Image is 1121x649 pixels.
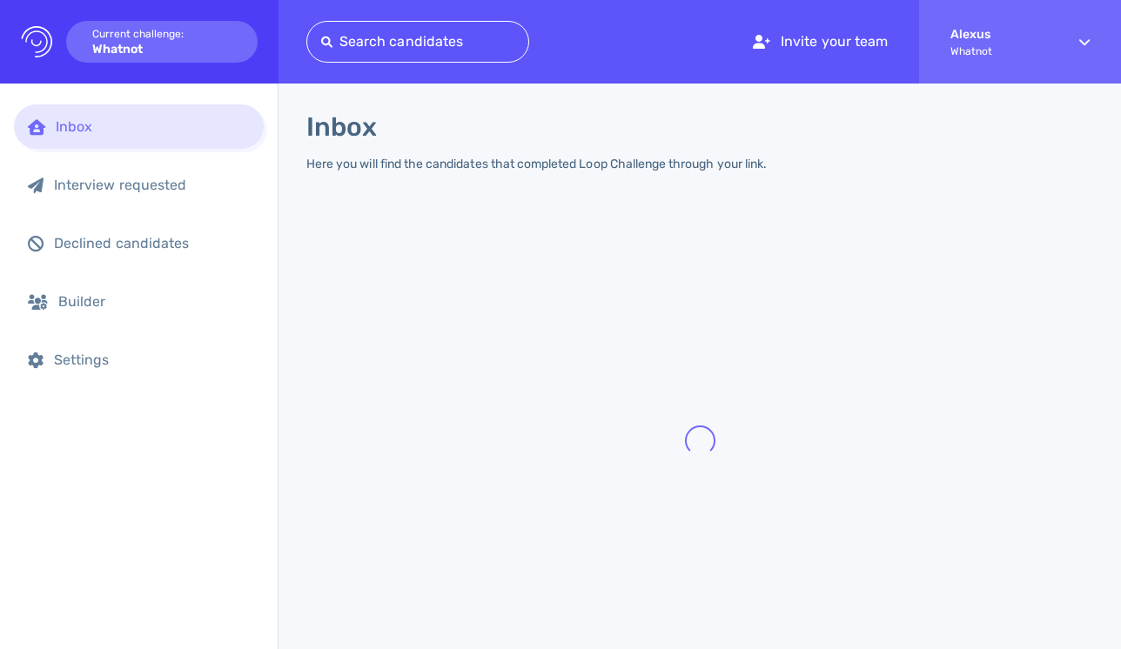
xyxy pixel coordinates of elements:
div: Interview requested [54,177,250,193]
div: Settings [54,351,250,368]
h1: Inbox [306,111,377,143]
span: Whatnot [950,45,1048,57]
div: Inbox [56,118,250,135]
div: Here you will find the candidates that completed Loop Challenge through your link. [306,157,767,171]
div: Declined candidates [54,235,250,251]
div: Builder [58,293,250,310]
strong: Alexus [950,27,1048,42]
